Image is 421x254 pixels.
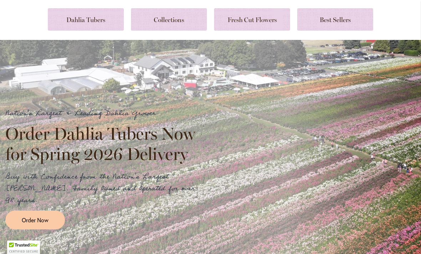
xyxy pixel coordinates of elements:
span: Order Now [22,216,49,224]
p: Buy with Confidence from the Nation's Largest [PERSON_NAME]. Family Owned and Operated for over 9... [5,171,202,206]
h2: Order Dahlia Tubers Now for Spring 2026 Delivery [5,124,202,164]
p: Nation's Largest & Leading Dahlia Grower [5,108,202,119]
a: Order Now [5,211,65,229]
